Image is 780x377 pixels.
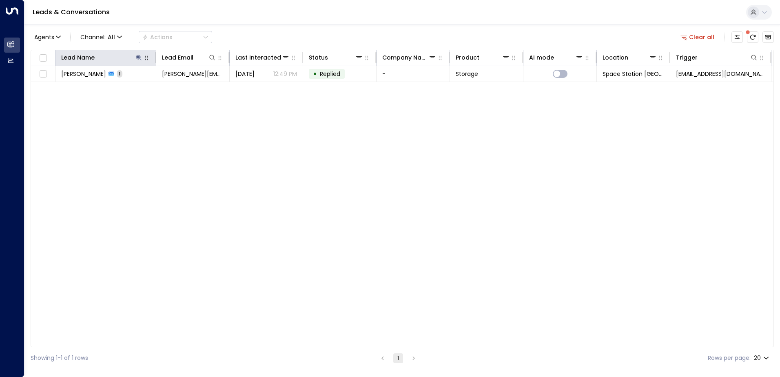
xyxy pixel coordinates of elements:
[139,31,212,43] button: Actions
[754,352,771,364] div: 20
[108,34,115,40] span: All
[61,53,95,62] div: Lead Name
[38,53,48,63] span: Toggle select all
[77,31,125,43] button: Channel:All
[142,33,173,41] div: Actions
[61,53,143,62] div: Lead Name
[33,7,110,17] a: Leads & Conversations
[309,53,328,62] div: Status
[162,53,216,62] div: Lead Email
[603,53,657,62] div: Location
[139,31,212,43] div: Button group with a nested menu
[677,31,718,43] button: Clear all
[38,69,48,79] span: Toggle select row
[456,70,478,78] span: Storage
[235,53,290,62] div: Last Interacted
[31,31,64,43] button: Agents
[762,31,774,43] button: Archived Leads
[320,70,340,78] span: Replied
[676,53,698,62] div: Trigger
[676,53,758,62] div: Trigger
[235,70,255,78] span: Yesterday
[603,70,664,78] span: Space Station Solihull
[162,70,224,78] span: jackie.altenkirch@gmail.com
[31,354,88,362] div: Showing 1-1 of 1 rows
[273,70,297,78] p: 12:49 PM
[377,66,450,82] td: -
[61,70,106,78] span: Jackie Altenkirch
[676,70,765,78] span: leads@space-station.co.uk
[162,53,193,62] div: Lead Email
[731,31,743,43] button: Customize
[456,53,510,62] div: Product
[309,53,363,62] div: Status
[393,353,403,363] button: page 1
[34,34,54,40] span: Agents
[603,53,628,62] div: Location
[235,53,281,62] div: Last Interacted
[77,31,125,43] span: Channel:
[377,353,419,363] nav: pagination navigation
[313,67,317,81] div: •
[382,53,428,62] div: Company Name
[529,53,554,62] div: AI mode
[747,31,758,43] span: There are new threads available. Refresh the grid to view the latest updates.
[529,53,583,62] div: AI mode
[708,354,751,362] label: Rows per page:
[117,70,122,77] span: 1
[382,53,437,62] div: Company Name
[456,53,479,62] div: Product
